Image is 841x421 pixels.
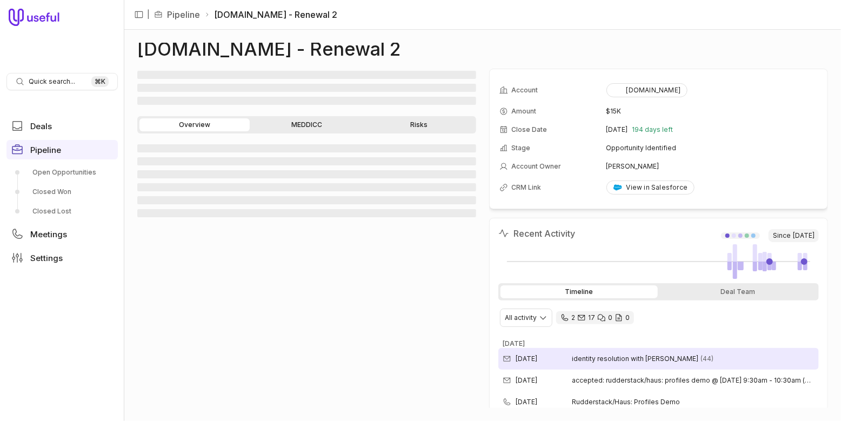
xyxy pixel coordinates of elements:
[137,71,476,79] span: ‌
[606,181,695,195] a: View in Salesforce
[147,8,150,21] span: |
[137,84,476,92] span: ‌
[131,6,147,23] button: Collapse sidebar
[606,125,628,134] time: [DATE]
[572,355,698,363] span: identity resolution with [PERSON_NAME]
[498,227,575,240] h2: Recent Activity
[613,183,688,192] div: View in Salesforce
[91,76,109,87] kbd: ⌘ K
[769,229,819,242] span: Since
[137,43,401,56] h1: [DOMAIN_NAME] - Renewal 2
[700,355,713,363] span: 44 emails in thread
[137,157,476,165] span: ‌
[137,170,476,178] span: ‌
[511,107,536,116] span: Amount
[167,8,200,21] a: Pipeline
[511,183,541,192] span: CRM Link
[204,8,337,21] li: [DOMAIN_NAME] - Renewal 2
[516,355,537,363] time: [DATE]
[6,164,118,181] a: Open Opportunities
[29,77,75,86] span: Quick search...
[511,162,561,171] span: Account Owner
[6,203,118,220] a: Closed Lost
[793,231,815,240] time: [DATE]
[606,139,818,157] td: Opportunity Identified
[6,116,118,136] a: Deals
[364,118,474,131] a: Risks
[252,118,362,131] a: MEDDICC
[503,339,525,348] time: [DATE]
[511,144,530,152] span: Stage
[511,86,538,95] span: Account
[516,376,537,385] time: [DATE]
[137,183,476,191] span: ‌
[516,398,537,406] time: [DATE]
[6,224,118,244] a: Meetings
[30,146,61,154] span: Pipeline
[613,86,681,95] div: [DOMAIN_NAME]
[137,209,476,217] span: ‌
[660,285,817,298] div: Deal Team
[30,254,63,262] span: Settings
[30,230,67,238] span: Meetings
[606,83,688,97] button: [DOMAIN_NAME]
[606,158,818,175] td: [PERSON_NAME]
[30,122,52,130] span: Deals
[139,118,250,131] a: Overview
[6,164,118,220] div: Pipeline submenu
[572,376,815,385] span: accepted: rudderstack/haus: profiles demo @ [DATE] 9:30am - 10:30am (pdt) ([PERSON_NAME][EMAIL_AD...
[6,248,118,268] a: Settings
[6,140,118,159] a: Pipeline
[632,125,673,134] span: 194 days left
[606,103,818,120] td: $15K
[137,144,476,152] span: ‌
[572,398,802,406] span: Rudderstack/Haus: Profiles Demo
[556,311,634,324] div: 2 calls and 17 email threads
[500,285,658,298] div: Timeline
[137,196,476,204] span: ‌
[6,183,118,201] a: Closed Won
[511,125,547,134] span: Close Date
[137,97,476,105] span: ‌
